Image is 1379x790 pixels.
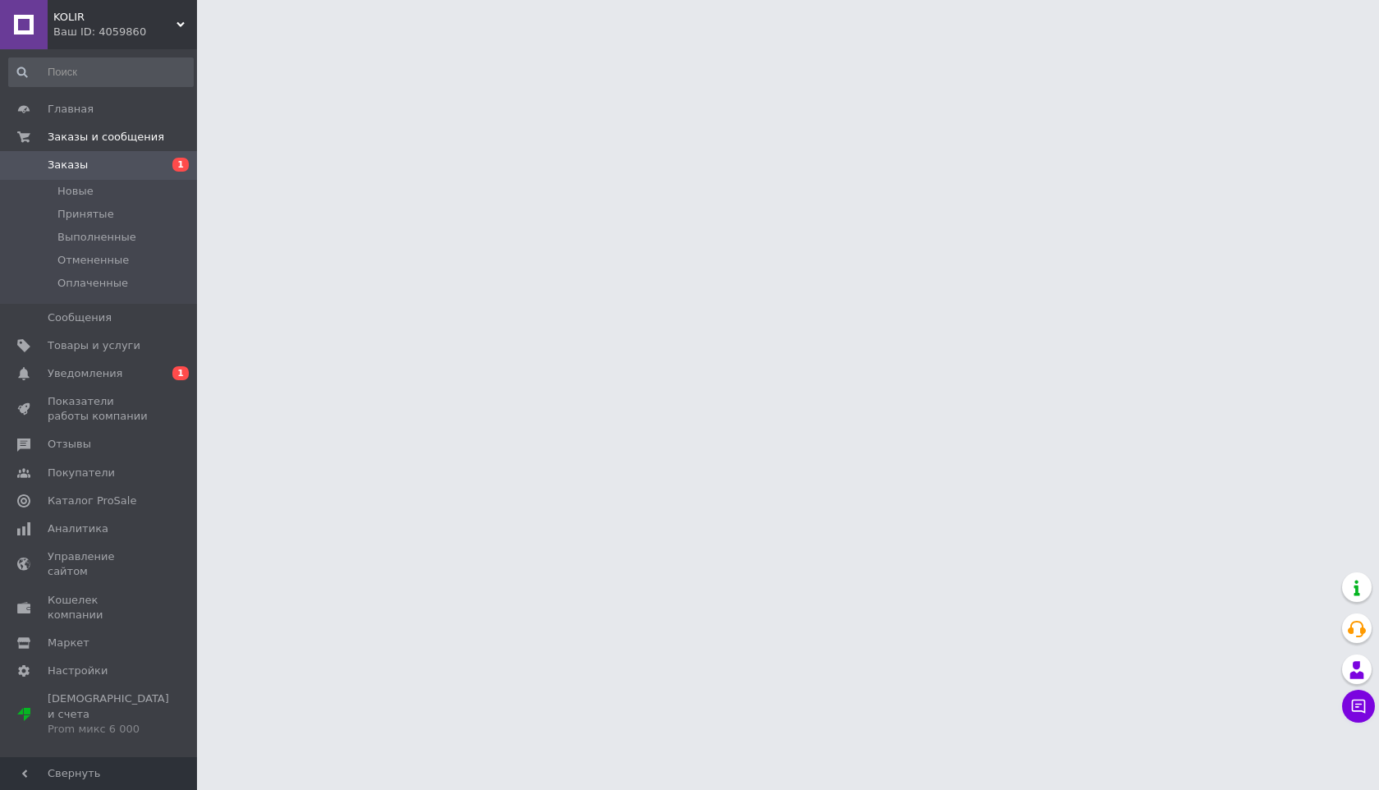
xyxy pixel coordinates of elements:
[48,521,108,536] span: Аналитика
[57,207,114,222] span: Принятые
[53,10,176,25] span: KOLIR
[48,437,91,452] span: Отзывы
[1342,690,1375,723] button: Чат с покупателем
[48,366,122,381] span: Уведомления
[48,102,94,117] span: Главная
[48,494,136,508] span: Каталог ProSale
[48,549,152,579] span: Управление сайтом
[48,130,164,145] span: Заказы и сообщения
[48,310,112,325] span: Сообщения
[48,158,88,172] span: Заказы
[48,593,152,622] span: Кошелек компании
[53,25,197,39] div: Ваш ID: 4059860
[48,394,152,424] span: Показатели работы компании
[48,636,89,650] span: Маркет
[57,184,94,199] span: Новые
[57,253,129,268] span: Отмененные
[8,57,194,87] input: Поиск
[57,230,136,245] span: Выполненные
[57,276,128,291] span: Оплаченные
[172,158,189,172] span: 1
[48,664,108,678] span: Настройки
[48,691,169,737] span: [DEMOGRAPHIC_DATA] и счета
[48,338,140,353] span: Товары и услуги
[48,722,169,737] div: Prom микс 6 000
[172,366,189,380] span: 1
[48,466,115,480] span: Покупатели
